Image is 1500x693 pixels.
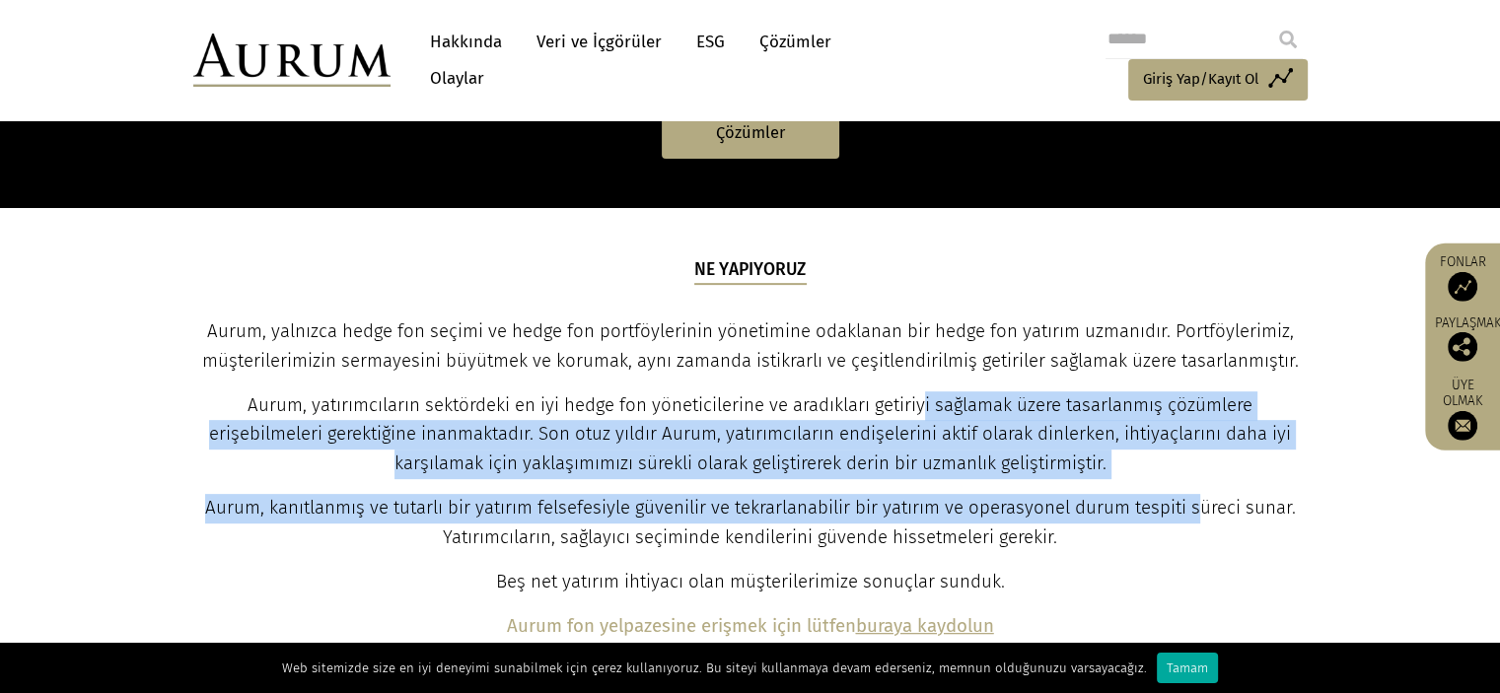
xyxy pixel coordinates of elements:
font: Aurum, yatırımcıların sektördeki en iyi hedge fon yöneticilerine ve aradıkları getiriyi sağlamak ... [209,394,1291,475]
font: Üye olmak [1443,376,1482,409]
font: Aurum, yalnızca hedge fon seçimi ve hedge fon portföylerinin yönetimine odaklanan bir hedge fon y... [202,320,1299,372]
input: Submit [1268,20,1308,59]
font: Web sitemizde size en iyi deneyimi sunabilmek için çerez kullanıyoruz. Bu siteyi kullanmaya devam... [282,660,1147,675]
font: Ne yapıyoruz [694,259,807,280]
font: Veri ve İçgörüler [536,32,662,52]
a: Çözümler [662,108,839,159]
font: Beş net yatırım ihtiyacı olan müşterilerimize sonuçlar sunduk. [496,571,1005,592]
a: Çözümler [750,24,841,60]
a: buraya kaydolun [856,615,994,637]
font: ESG [696,32,725,52]
a: Hakkında [420,24,512,60]
a: ESG [686,24,735,60]
font: Fonlar [1440,252,1486,269]
font: Hakkında [430,32,502,52]
img: Aurum [193,34,391,87]
a: Fonlar [1435,252,1490,301]
a: Olaylar [420,60,484,97]
img: Bu gönderiyi paylaş [1448,331,1477,361]
img: Bültenimize kaydolun [1448,411,1477,441]
font: Aurum fon yelpazesine erişmek için lütfen [507,615,856,637]
font: Tamam [1167,660,1208,675]
a: Üye olmak [1435,376,1490,441]
font: Giriş Yap/Kayıt Ol [1143,70,1258,88]
img: Erişim Fonları [1448,271,1477,301]
a: Giriş Yap/Kayıt Ol [1128,59,1308,101]
a: Veri ve İçgörüler [527,24,672,60]
font: Aurum, kanıtlanmış ve tutarlı bir yatırım felsefesiyle güvenilir ve tekrarlanabilir bir yatırım v... [205,497,1296,548]
font: Çözümler [759,32,831,52]
font: Olaylar [430,68,484,89]
font: Çözümler [716,123,785,142]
